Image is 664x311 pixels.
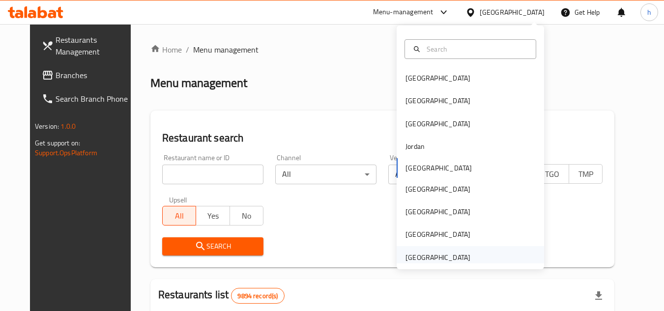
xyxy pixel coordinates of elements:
a: Restaurants Management [34,28,141,63]
div: [GEOGRAPHIC_DATA] [405,206,470,217]
h2: Menu management [150,75,247,91]
div: All [388,165,490,184]
div: [GEOGRAPHIC_DATA] [405,118,470,129]
span: TMP [573,167,599,181]
a: Home [150,44,182,56]
span: No [234,209,260,223]
div: [GEOGRAPHIC_DATA] [405,252,470,263]
a: Search Branch Phone [34,87,141,111]
a: Branches [34,63,141,87]
div: Export file [587,284,610,308]
input: Search for restaurant name or ID.. [162,165,263,184]
div: [GEOGRAPHIC_DATA] [405,95,470,106]
nav: breadcrumb [150,44,614,56]
button: All [162,206,196,226]
button: TGO [535,164,569,184]
span: 9894 record(s) [231,291,284,301]
span: Version: [35,120,59,133]
label: Upsell [169,196,187,203]
button: Yes [196,206,230,226]
span: Restaurants Management [56,34,133,57]
div: [GEOGRAPHIC_DATA] [405,184,470,195]
h2: Restaurant search [162,131,603,145]
a: Support.OpsPlatform [35,146,97,159]
div: [GEOGRAPHIC_DATA] [480,7,545,18]
div: Jordan [405,141,425,152]
div: [GEOGRAPHIC_DATA] [405,73,470,84]
span: Get support on: [35,137,80,149]
div: Total records count [231,288,284,304]
li: / [186,44,189,56]
span: Search [170,240,256,253]
span: Menu management [193,44,259,56]
span: h [647,7,651,18]
button: No [230,206,263,226]
button: TMP [569,164,603,184]
span: 1.0.0 [60,120,76,133]
span: All [167,209,192,223]
div: [GEOGRAPHIC_DATA] [405,229,470,240]
div: Menu-management [373,6,433,18]
div: All [275,165,376,184]
span: Branches [56,69,133,81]
h2: Restaurants list [158,287,285,304]
span: TGO [539,167,565,181]
span: Search Branch Phone [56,93,133,105]
button: Search [162,237,263,255]
span: Yes [200,209,226,223]
input: Search [423,44,530,55]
